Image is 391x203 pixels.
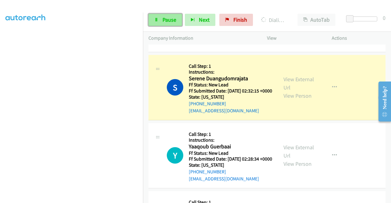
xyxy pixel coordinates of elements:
[189,156,272,162] h5: Ff Submitted Date: [DATE] 02:28:34 +0000
[189,169,226,175] a: [PHONE_NUMBER]
[283,92,312,99] a: View Person
[167,147,183,164] div: The call is yet to be attempted
[283,76,314,91] a: View External Url
[163,16,176,23] span: Pause
[189,94,272,100] h5: State: [US_STATE]
[332,34,386,42] p: Actions
[189,137,272,143] h5: Instructions:
[189,69,272,75] h5: Instructions:
[189,40,230,45] a: Call was successful?
[189,150,272,156] h5: Ff Status: New Lead
[189,108,259,114] a: [EMAIL_ADDRESS][DOMAIN_NAME]
[189,101,226,107] a: [PHONE_NUMBER]
[189,63,272,69] h5: Call Step: 1
[167,147,183,164] h1: Y
[185,14,215,26] button: Next
[167,79,183,96] h1: S
[298,14,335,26] button: AutoTab
[189,176,259,182] a: [EMAIL_ADDRESS][DOMAIN_NAME]
[383,14,386,22] div: 0
[233,16,247,23] span: Finish
[189,162,272,168] h5: State: [US_STATE]
[283,144,314,159] a: View External Url
[199,16,210,23] span: Next
[189,143,270,150] h2: Yaaqoub Guerbaai
[189,82,272,88] h5: Ff Status: New Lead
[189,75,270,82] h2: Serene Duangudomrajata
[283,160,312,167] a: View Person
[374,77,391,126] iframe: Resource Center
[267,34,321,42] p: View
[219,14,253,26] a: Finish
[148,14,182,26] a: Pause
[189,88,272,94] h5: Ff Submitted Date: [DATE] 02:32:15 +0000
[148,34,256,42] p: Company Information
[261,16,287,24] p: Dialing Serene Duangudomrajata
[189,131,272,137] h5: Call Step: 1
[349,16,377,21] div: Delay between calls (in seconds)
